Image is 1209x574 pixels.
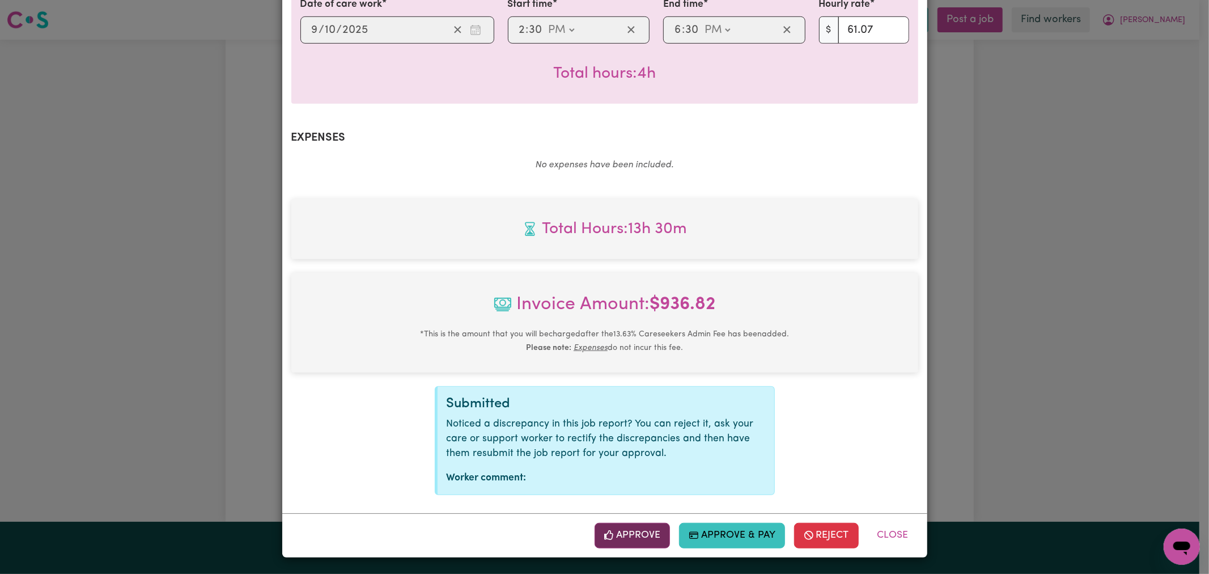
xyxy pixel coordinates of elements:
span: Total hours worked: 13 hours 30 minutes [300,217,909,241]
button: Reject [794,523,859,548]
button: Clear date [449,22,466,39]
input: -- [529,22,543,39]
strong: Worker comment: [447,473,527,483]
p: Noticed a discrepancy in this job report? You can reject it, ask your care or support worker to r... [447,417,765,462]
iframe: Button to launch messaging window [1164,529,1200,565]
input: -- [674,22,682,39]
input: -- [311,22,319,39]
h2: Expenses [291,131,918,145]
b: Please note: [526,344,571,352]
input: ---- [342,22,369,39]
span: / [337,24,342,36]
em: No expenses have been included. [536,161,674,170]
small: This is the amount that you will be charged after the 13.63 % Careseekers Admin Fee has been adde... [420,330,789,352]
input: -- [519,22,526,39]
span: : [682,24,685,36]
span: Invoice Amount: [300,291,909,327]
span: / [319,24,325,36]
input: -- [685,22,699,39]
span: Total hours worked: 4 hours [553,66,656,82]
button: Approve [595,523,671,548]
button: Close [868,523,918,548]
span: $ [819,16,839,44]
button: Enter the date of care work [466,22,485,39]
span: : [526,24,529,36]
input: -- [325,22,337,39]
span: Submitted [447,397,511,411]
button: Approve & Pay [679,523,785,548]
u: Expenses [574,344,608,352]
b: $ 936.82 [650,296,715,314]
